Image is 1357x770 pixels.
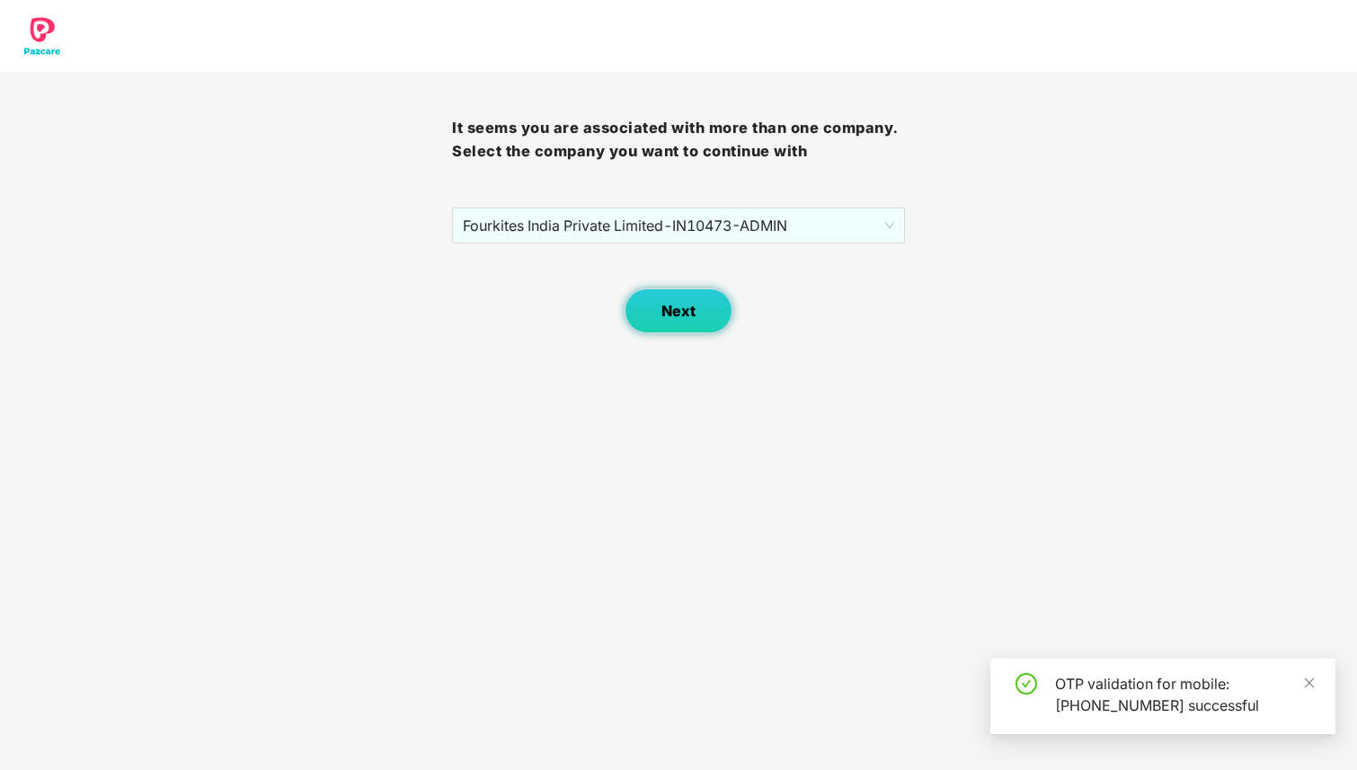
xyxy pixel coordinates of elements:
[463,208,893,243] span: Fourkites India Private Limited - IN10473 - ADMIN
[452,117,904,163] h3: It seems you are associated with more than one company. Select the company you want to continue with
[1055,673,1314,716] div: OTP validation for mobile: [PHONE_NUMBER] successful
[1303,677,1316,689] span: close
[1016,673,1037,695] span: check-circle
[625,288,732,333] button: Next
[661,303,696,320] span: Next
